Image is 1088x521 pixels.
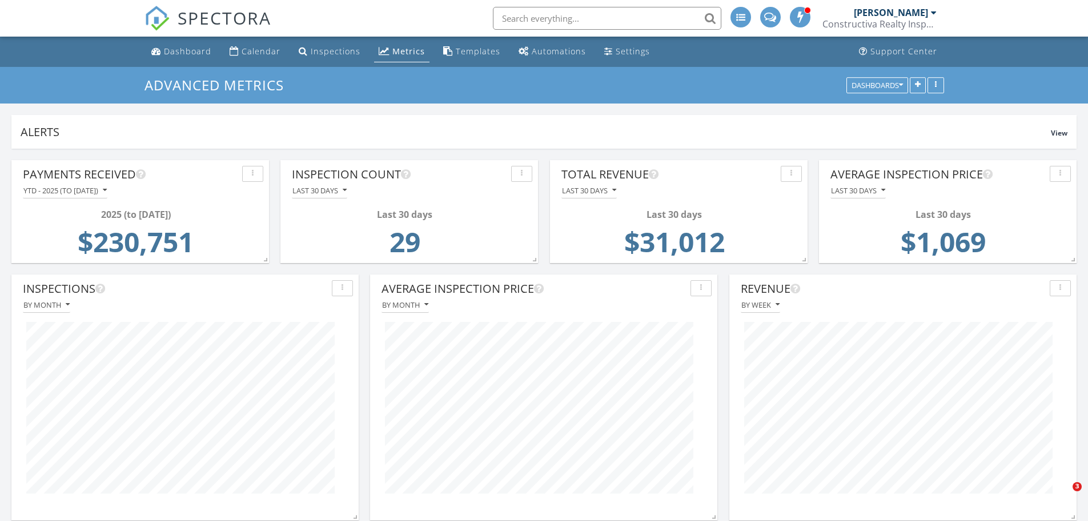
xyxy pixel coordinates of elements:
button: Last 30 days [561,183,617,198]
iframe: Intercom live chat [1049,482,1077,510]
button: Last 30 days [292,183,347,198]
div: Last 30 days [834,208,1053,221]
span: SPECTORA [178,6,271,30]
div: Constructiva Realty Inspections [822,18,937,30]
button: Last 30 days [830,183,886,198]
div: Dashboard [164,46,211,57]
div: Last 30 days [565,208,784,221]
div: YTD - 2025 (to [DATE]) [23,186,107,194]
div: Metrics [392,46,425,57]
a: Support Center [854,41,942,62]
div: Last 30 days [831,186,885,194]
button: By month [23,297,70,313]
div: Revenue [741,280,1045,297]
div: 2025 (to [DATE]) [26,208,245,221]
img: The Best Home Inspection Software - Spectora [144,6,170,31]
td: 31012.0 [565,221,784,269]
div: [PERSON_NAME] [854,7,928,18]
div: Settings [616,46,650,57]
td: 29 [295,221,514,269]
div: Calendar [242,46,280,57]
a: Dashboard [147,41,216,62]
div: Total Revenue [561,166,776,183]
button: YTD - 2025 (to [DATE]) [23,183,107,198]
div: Average Inspection Price [830,166,1045,183]
button: Dashboards [846,77,908,93]
div: Inspections [311,46,360,57]
a: Advanced Metrics [144,75,294,94]
a: Templates [439,41,505,62]
a: Metrics [374,41,429,62]
div: Last 30 days [292,186,347,194]
div: Average Inspection Price [382,280,686,297]
a: Inspections [294,41,365,62]
div: Automations [532,46,586,57]
a: Settings [600,41,655,62]
div: Inspection Count [292,166,507,183]
div: Last 30 days [295,208,514,221]
div: Payments Received [23,166,238,183]
div: Templates [456,46,500,57]
div: Alerts [21,124,1051,140]
div: Last 30 days [562,186,616,194]
a: SPECTORA [144,15,271,39]
div: By month [382,301,428,309]
td: 1069.38 [834,221,1053,269]
div: Inspections [23,280,327,297]
a: Calendar [225,41,285,62]
button: By week [741,297,780,313]
a: Automations (Advanced) [514,41,591,62]
td: 230750.59 [26,221,245,269]
span: 3 [1073,482,1082,491]
span: View [1051,128,1067,138]
div: By week [741,301,780,309]
button: By month [382,297,429,313]
div: Dashboards [852,81,903,89]
div: By month [23,301,70,309]
div: Support Center [870,46,937,57]
input: Search everything... [493,7,721,30]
